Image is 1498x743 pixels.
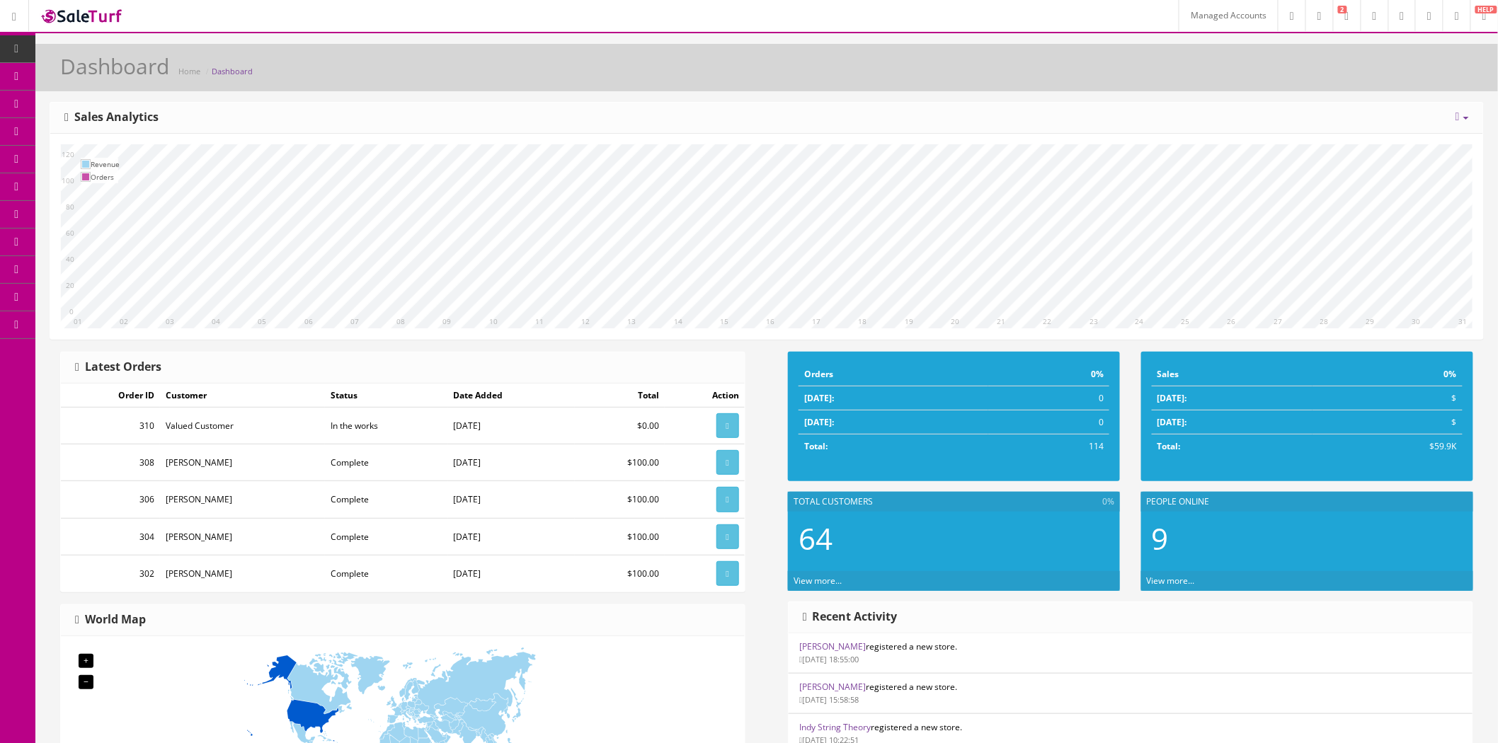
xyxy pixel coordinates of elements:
td: Date Added [448,384,575,408]
td: Revenue [91,158,120,171]
strong: [DATE]: [804,416,834,428]
strong: [DATE]: [804,392,834,404]
td: $100.00 [575,555,665,592]
h1: Dashboard [60,54,169,78]
span: 2 [1338,6,1347,13]
h3: Sales Analytics [64,111,159,124]
td: 302 [61,555,160,592]
a: Dashboard [212,66,253,76]
td: 306 [61,481,160,518]
strong: [DATE]: [1157,416,1187,428]
td: Valued Customer [160,408,326,444]
td: Sales [1152,362,1313,386]
strong: Total: [1157,440,1181,452]
td: Complete [325,444,447,481]
td: Orders [91,171,120,183]
a: View more... [1147,575,1195,587]
strong: [DATE]: [1157,392,1187,404]
h2: 9 [1152,522,1463,555]
td: In the works [325,408,447,444]
td: $100.00 [575,444,665,481]
h3: Recent Activity [803,611,898,623]
td: [PERSON_NAME] [160,518,326,555]
a: [PERSON_NAME] [799,640,866,652]
td: Total [575,384,665,408]
small: [DATE] 15:58:58 [799,694,859,705]
td: 0 [988,386,1109,410]
div: People Online [1141,492,1473,512]
td: Action [665,384,745,408]
div: + [79,654,93,668]
td: [DATE] [448,444,575,481]
td: Orders [799,362,988,386]
small: [DATE] 18:55:00 [799,654,859,664]
a: [PERSON_NAME] [799,681,866,693]
td: [DATE] [448,555,575,592]
td: [PERSON_NAME] [160,444,326,481]
td: Complete [325,555,447,592]
td: $100.00 [575,481,665,518]
td: Customer [160,384,326,408]
h3: World Map [75,614,146,626]
td: $100.00 [575,518,665,555]
td: $0.00 [575,408,665,444]
td: $ [1313,410,1463,434]
td: [DATE] [448,408,575,444]
td: $59.9K [1313,434,1463,459]
td: 308 [61,444,160,481]
td: 304 [61,518,160,555]
li: registered a new store. [789,673,1473,714]
strong: Total: [804,440,828,452]
td: [PERSON_NAME] [160,481,326,518]
a: Indy String Theory [799,721,871,733]
h3: Latest Orders [75,361,161,374]
td: Complete [325,518,447,555]
span: HELP [1475,6,1497,13]
td: [PERSON_NAME] [160,555,326,592]
td: $ [1313,386,1463,410]
h2: 64 [799,522,1109,555]
td: [DATE] [448,518,575,555]
td: 0 [988,410,1109,434]
li: registered a new store. [789,633,1473,674]
td: Complete [325,481,447,518]
span: 0% [1102,495,1114,508]
td: [DATE] [448,481,575,518]
div: − [79,675,93,689]
td: 310 [61,408,160,444]
div: Total Customers [788,492,1120,512]
td: 0% [988,362,1109,386]
a: Home [178,66,200,76]
img: SaleTurf [40,6,125,25]
a: View more... [794,575,842,587]
td: Order ID [61,384,160,408]
td: Status [325,384,447,408]
td: 114 [988,434,1109,459]
td: 0% [1313,362,1463,386]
